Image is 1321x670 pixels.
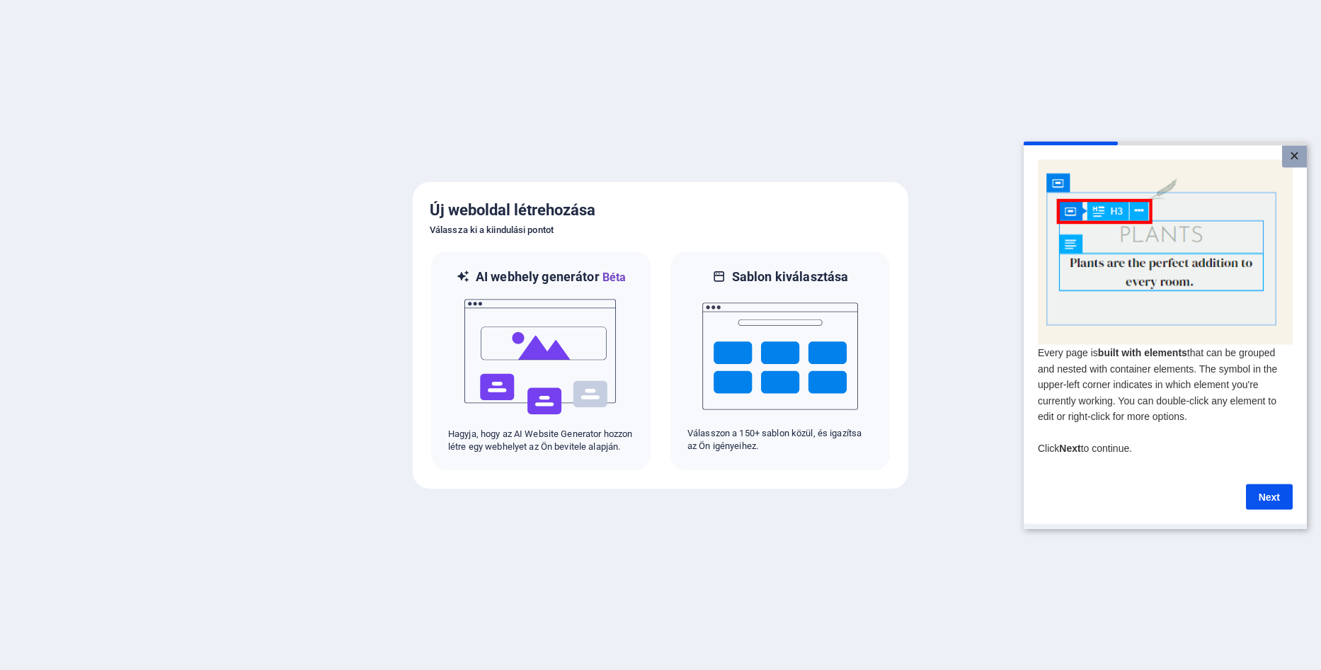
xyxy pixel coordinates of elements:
[430,250,652,472] div: AI webhely generátorBétaaiHagyja, hogy az AI Website Generator hozzon létre egy webhelyet az Ön b...
[258,4,283,26] a: Close modal
[463,286,619,428] img: ai
[600,271,627,284] span: Béta
[57,301,108,312] span: to continue.
[74,205,164,217] strong: built with elements
[687,427,873,453] p: Válasszon a 150+ sablon közül, és igazítsa az Ön igényeihez.
[476,268,626,286] h6: AI webhely generátor
[14,301,35,312] span: Click
[669,250,891,472] div: Sablon kiválasztásaVálasszon a 150+ sablon közül, és igazítsa az Ön igényeihez.
[35,301,57,312] span: Next
[14,205,253,280] span: Every page is that can be grouped and nested with container elements. The symbol in the upper-lef...
[430,199,891,222] h5: Új weboldal létrehozása
[430,222,891,239] h6: Válassza ki a kiindulási pontot
[732,268,849,285] h6: Sablon kiválasztása
[222,343,269,368] a: Next
[448,428,634,453] p: Hagyja, hogy az AI Website Generator hozzon létre egy webhelyet az Ön bevitele alapján.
